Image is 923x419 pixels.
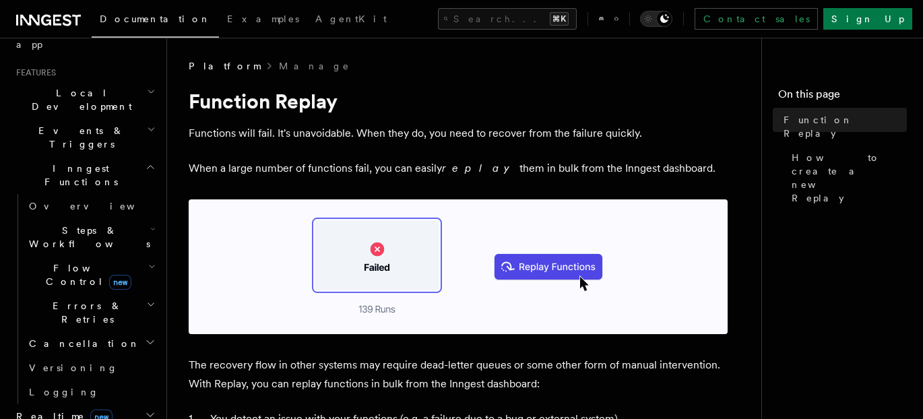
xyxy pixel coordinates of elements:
[189,89,728,113] h1: Function Replay
[24,218,158,256] button: Steps & Workflows
[109,275,131,290] span: new
[24,337,140,350] span: Cancellation
[11,86,147,113] span: Local Development
[438,8,577,30] button: Search...⌘K
[279,59,350,73] a: Manage
[92,4,219,38] a: Documentation
[189,199,728,334] img: Relay graphic
[442,162,519,174] em: replay
[100,13,211,24] span: Documentation
[11,67,56,78] span: Features
[189,159,728,178] p: When a large number of functions fail, you can easily them in bulk from the Inngest dashboard.
[786,146,907,210] a: How to create a new Replay
[695,8,818,30] a: Contact sales
[11,19,158,57] a: Setting up your app
[640,11,672,27] button: Toggle dark mode
[189,124,728,143] p: Functions will fail. It's unavoidable. When they do, you need to recover from the failure quickly.
[24,299,146,326] span: Errors & Retries
[784,113,907,140] span: Function Replay
[11,81,158,119] button: Local Development
[24,194,158,218] a: Overview
[189,356,728,393] p: The recovery flow in other systems may require dead-letter queues or some other form of manual in...
[189,59,260,73] span: Platform
[24,331,158,356] button: Cancellation
[24,261,148,288] span: Flow Control
[778,108,907,146] a: Function Replay
[24,356,158,380] a: Versioning
[24,224,150,251] span: Steps & Workflows
[307,4,395,36] a: AgentKit
[778,86,907,108] h4: On this page
[550,12,569,26] kbd: ⌘K
[227,13,299,24] span: Examples
[11,124,147,151] span: Events & Triggers
[792,151,907,205] span: How to create a new Replay
[823,8,912,30] a: Sign Up
[24,380,158,404] a: Logging
[11,194,158,404] div: Inngest Functions
[29,201,168,212] span: Overview
[29,362,118,373] span: Versioning
[315,13,387,24] span: AgentKit
[11,156,158,194] button: Inngest Functions
[29,387,99,397] span: Logging
[11,162,146,189] span: Inngest Functions
[11,119,158,156] button: Events & Triggers
[219,4,307,36] a: Examples
[24,256,158,294] button: Flow Controlnew
[24,294,158,331] button: Errors & Retries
